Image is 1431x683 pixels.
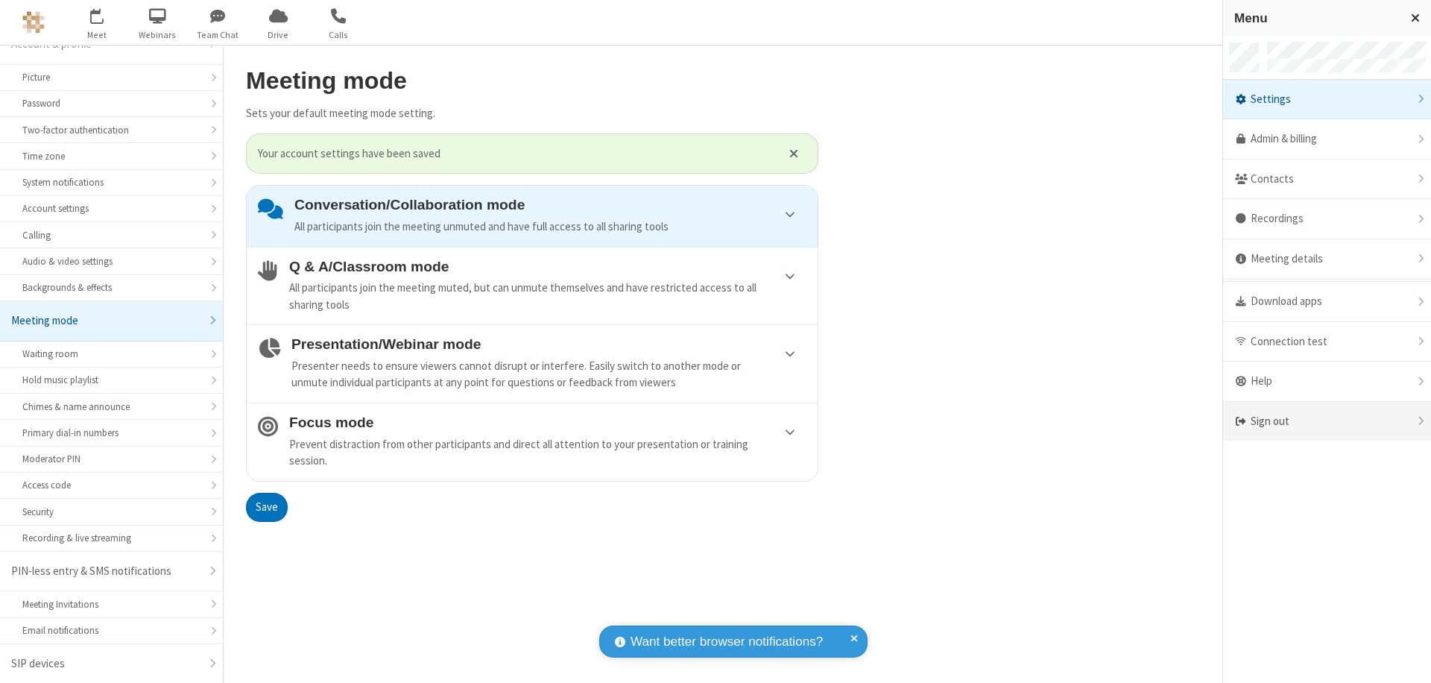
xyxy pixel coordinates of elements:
h4: Focus mode [289,415,806,430]
div: Connection test [1223,322,1431,362]
div: Meeting Invitations [22,597,200,611]
div: Contacts [1223,160,1431,200]
h4: Q & A/Classroom mode [289,259,806,274]
div: Primary dial-in numbers [22,426,200,440]
div: Password [22,96,200,110]
p: Sets your default meeting mode setting. [246,105,818,122]
div: SIP devices [11,655,200,673]
div: Presenter needs to ensure viewers cannot disrupt or interfere. Easily switch to another mode or u... [291,358,806,391]
a: Admin & billing [1223,119,1431,160]
span: Your account settings have been saved [258,145,771,163]
div: System notifications [22,175,200,189]
div: Sign out [1223,402,1431,441]
div: PIN-less entry & SMS notifications [11,563,200,580]
div: Waiting room [22,347,200,361]
h4: Conversation/Collaboration mode [294,197,806,213]
div: All participants join the meeting muted, but can unmute themselves and have restricted access to ... [289,280,806,313]
div: Meeting mode [11,312,200,330]
h4: Presentation/Webinar mode [291,336,806,352]
div: Prevent distraction from other participants and direct all attention to your presentation or trai... [289,436,806,470]
div: Picture [22,70,200,84]
img: QA Selenium DO NOT DELETE OR CHANGE [22,11,45,34]
div: Backgrounds & effects [22,280,200,295]
div: Hold music playlist [22,373,200,387]
div: Settings [1223,80,1431,120]
h2: Meeting mode [246,68,818,94]
span: Meet [69,28,125,42]
span: Drive [250,28,306,42]
div: Account settings [22,201,200,215]
div: Email notifications [22,623,200,638]
div: All participants join the meeting unmuted and have full access to all sharing tools [294,218,806,236]
span: Webinars [130,28,186,42]
span: Want better browser notifications? [631,632,823,652]
div: Chimes & name announce [22,400,200,414]
button: Save [246,493,288,523]
div: Download apps [1223,282,1431,322]
span: Team Chat [190,28,246,42]
div: Security [22,505,200,519]
span: Calls [311,28,367,42]
div: Audio & video settings [22,254,200,268]
div: Help [1223,362,1431,402]
div: Calling [22,228,200,242]
h3: Menu [1234,11,1397,25]
div: Meeting details [1223,239,1431,280]
div: Time zone [22,149,200,163]
div: Recordings [1223,199,1431,239]
div: Access code [22,478,200,492]
div: 1 [101,8,110,19]
div: Recording & live streaming [22,531,200,545]
div: Two-factor authentication [22,123,200,137]
button: Close alert [782,142,806,165]
div: Moderator PIN [22,452,200,466]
